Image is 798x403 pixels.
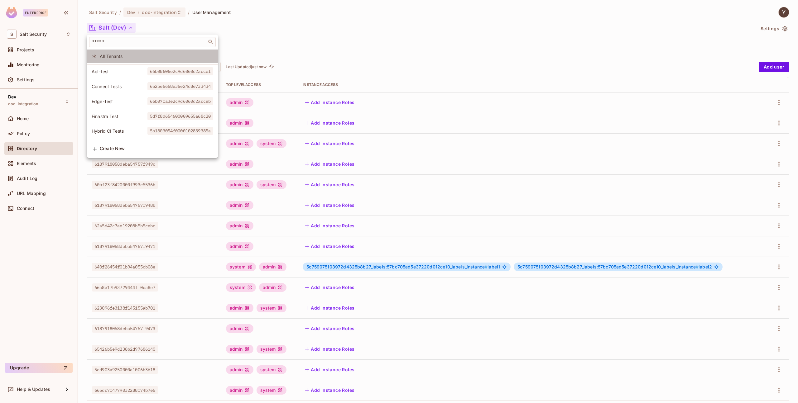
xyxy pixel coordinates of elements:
[87,139,218,153] div: Show only users with a role in this tenant: Hybrid Finastra CI Tests
[87,65,218,78] div: Show only users with a role in this tenant: Aot-test
[92,98,147,104] span: Edge-Test
[147,127,213,135] span: 5b1803054f0000102839385a
[92,113,147,119] span: Finastra Test
[147,97,213,105] span: 66b07fa3e2c9d6060d2acceb
[147,67,213,75] span: 66b08606e2c9d6060d2accef
[87,95,218,108] div: Show only users with a role in this tenant: Edge-Test
[147,112,213,120] span: 5d7f8d654600009655a68c20
[87,124,218,138] div: Show only users with a role in this tenant: Hybrid CI Tests
[92,69,147,74] span: Aot-test
[92,83,147,89] span: Connect Tests
[87,110,218,123] div: Show only users with a role in this tenant: Finastra Test
[147,142,213,150] span: 5e81c0d2d46f4533e9924ca8
[100,146,213,151] span: Create New
[100,53,213,59] span: All Tenants
[87,80,218,93] div: Show only users with a role in this tenant: Connect Tests
[147,82,213,90] span: 652be5658e35e24d8e733434
[92,128,147,134] span: Hybrid CI Tests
